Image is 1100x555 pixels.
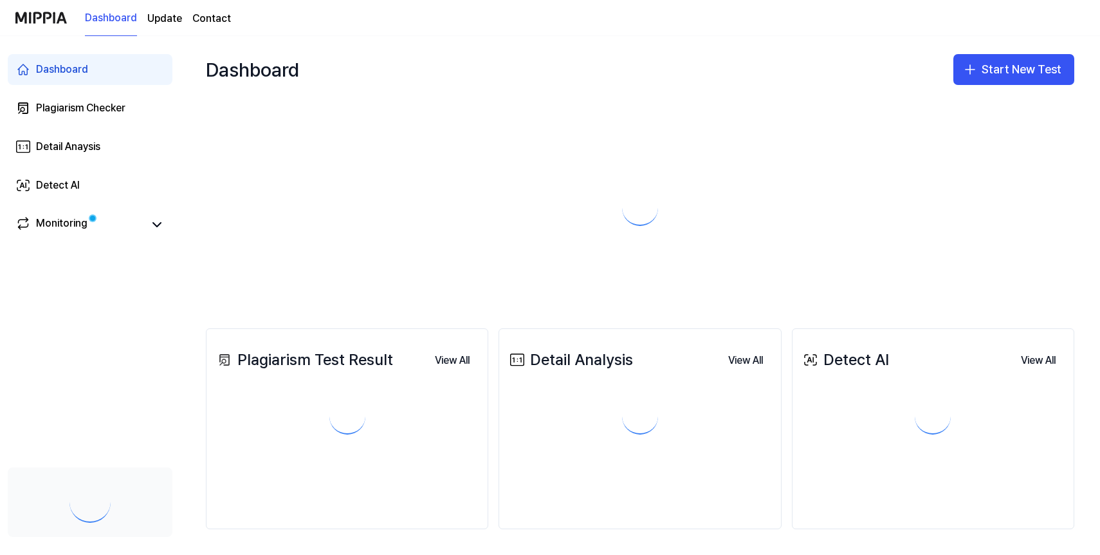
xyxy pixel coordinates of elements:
[1011,346,1066,373] a: View All
[425,346,480,373] a: View All
[718,346,773,373] a: View All
[8,93,172,124] a: Plagiarism Checker
[36,139,100,155] div: Detail Anaysis
[36,216,87,234] div: Monitoring
[15,216,144,234] a: Monitoring
[192,11,231,26] a: Contact
[206,49,299,90] div: Dashboard
[800,348,889,372] div: Detect AI
[36,62,88,77] div: Dashboard
[85,1,137,36] a: Dashboard
[36,100,125,116] div: Plagiarism Checker
[953,54,1074,85] button: Start New Test
[425,348,480,373] button: View All
[8,170,172,201] a: Detect AI
[8,131,172,162] a: Detail Anaysis
[1011,348,1066,373] button: View All
[718,348,773,373] button: View All
[214,348,393,372] div: Plagiarism Test Result
[507,348,633,372] div: Detail Analysis
[8,54,172,85] a: Dashboard
[36,178,80,193] div: Detect AI
[147,11,182,26] a: Update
